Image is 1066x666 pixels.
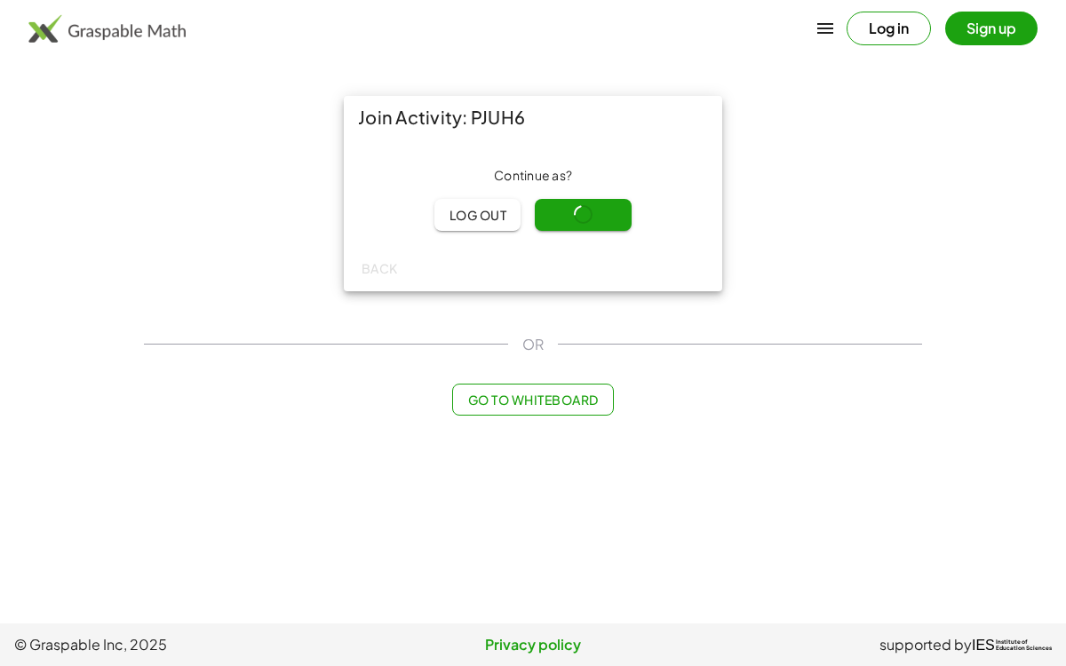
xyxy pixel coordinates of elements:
[449,207,506,223] span: Log out
[972,634,1052,655] a: IESInstitute ofEducation Sciences
[879,634,972,655] span: supported by
[452,384,613,416] button: Go to Whiteboard
[945,12,1038,45] button: Sign up
[467,392,598,408] span: Go to Whiteboard
[996,639,1052,652] span: Institute of Education Sciences
[358,167,708,185] div: Continue as ?
[522,334,544,355] span: OR
[14,634,360,655] span: © Graspable Inc, 2025
[360,634,705,655] a: Privacy policy
[434,199,521,231] button: Log out
[847,12,931,45] button: Log in
[972,637,995,654] span: IES
[344,96,722,139] div: Join Activity: PJUH6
